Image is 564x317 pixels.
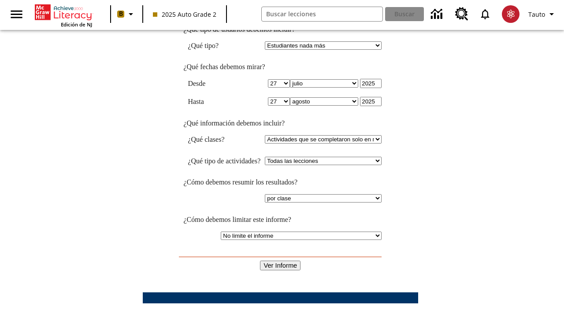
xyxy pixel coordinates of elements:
[450,2,474,26] a: Centro de recursos, Se abrirá en una pestaña nueva.
[179,119,382,127] td: ¿Qué información debemos incluir?
[188,157,260,165] td: ¿Qué tipo de actividades?
[188,41,260,50] td: ¿Qué tipo?
[35,3,92,28] div: Portada
[497,3,525,26] button: Escoja un nuevo avatar
[179,178,382,186] td: ¿Cómo debemos resumir los resultados?
[179,216,382,224] td: ¿Cómo debemos limitar este informe?
[525,6,560,22] button: Perfil/Configuración
[114,6,140,22] button: Boost El color de la clase es anaranjado claro. Cambiar el color de la clase.
[474,3,497,26] a: Notificaciones
[188,135,260,144] td: ¿Qué clases?
[119,8,123,19] span: B
[179,63,382,71] td: ¿Qué fechas debemos mirar?
[426,2,450,26] a: Centro de información
[528,10,545,19] span: Tauto
[4,1,30,27] button: Abrir el menú lateral
[502,5,519,23] img: avatar image
[262,7,383,21] input: Buscar campo
[188,79,260,88] td: Desde
[61,21,92,28] span: Edición de NJ
[153,10,216,19] span: 2025 Auto Grade 2
[260,261,301,270] input: Ver Informe
[188,97,260,106] td: Hasta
